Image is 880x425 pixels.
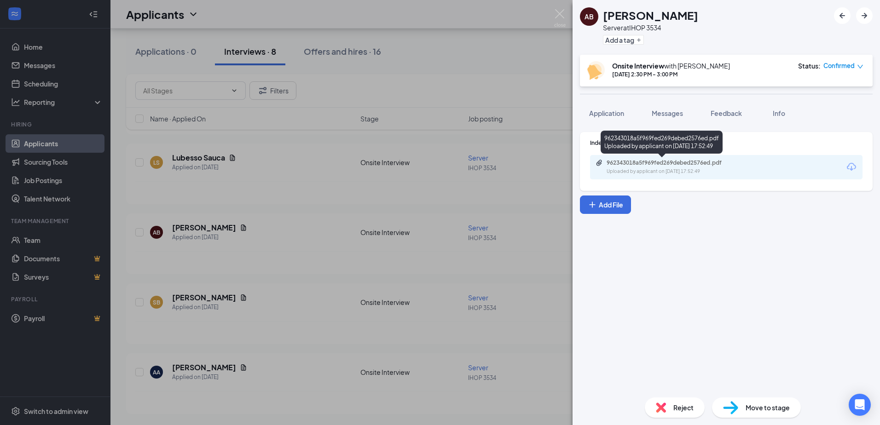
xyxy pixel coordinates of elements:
[612,70,730,78] div: [DATE] 2:30 PM - 3:00 PM
[589,109,624,117] span: Application
[823,61,855,70] span: Confirmed
[612,61,730,70] div: with [PERSON_NAME]
[603,35,644,45] button: PlusAdd a tag
[849,394,871,416] div: Open Intercom Messenger
[837,10,848,21] svg: ArrowLeftNew
[607,159,735,167] div: 962343018a5f969fed269debed2576ed.pdf
[859,10,870,21] svg: ArrowRight
[856,7,873,24] button: ArrowRight
[588,200,597,209] svg: Plus
[834,7,851,24] button: ArrowLeftNew
[585,12,594,21] div: AB
[652,109,683,117] span: Messages
[607,168,745,175] div: Uploaded by applicant on [DATE] 17:52:49
[673,402,694,413] span: Reject
[596,159,603,167] svg: Paperclip
[580,195,631,214] button: Add FilePlus
[773,109,785,117] span: Info
[746,402,790,413] span: Move to stage
[603,7,698,23] h1: [PERSON_NAME]
[798,61,821,70] div: Status :
[601,131,723,154] div: 962343018a5f969fed269debed2576ed.pdf Uploaded by applicant on [DATE] 17:52:49
[636,37,642,43] svg: Plus
[603,23,698,32] div: Server at IHOP 3534
[612,62,664,70] b: Onsite Interview
[846,161,857,172] svg: Download
[590,139,863,147] div: Indeed Resume
[596,159,745,175] a: Paperclip962343018a5f969fed269debed2576ed.pdfUploaded by applicant on [DATE] 17:52:49
[711,109,742,117] span: Feedback
[857,63,863,70] span: down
